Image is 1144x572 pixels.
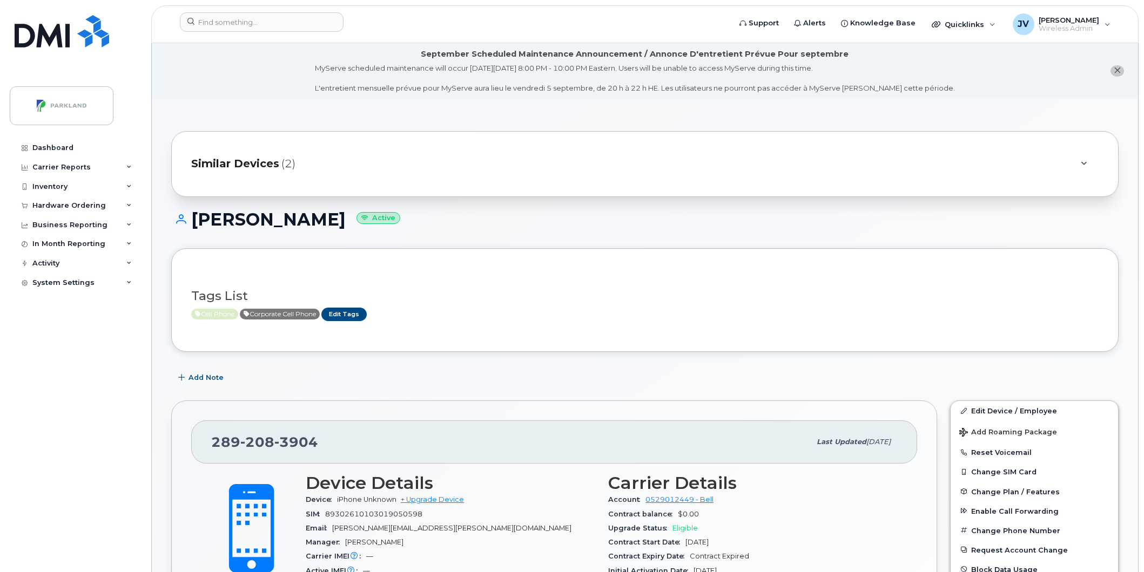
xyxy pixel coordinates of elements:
span: [PERSON_NAME] [345,538,403,546]
span: Eligible [672,524,698,532]
span: [DATE] [866,438,891,446]
span: Change Plan / Features [971,487,1060,495]
span: Last updated [817,438,866,446]
button: close notification [1111,65,1124,77]
h3: Device Details [306,473,595,493]
span: $0.00 [678,510,699,518]
a: 0529012449 - Bell [645,495,714,503]
span: Add Note [189,372,224,383]
button: Add Note [171,368,233,387]
span: Contract Expired [690,552,749,560]
span: Carrier IMEI [306,552,366,560]
span: 3904 [274,434,318,450]
span: iPhone Unknown [337,495,396,503]
span: — [366,552,373,560]
div: MyServe scheduled maintenance will occur [DATE][DATE] 8:00 PM - 10:00 PM Eastern. Users will be u... [315,63,955,93]
a: Edit Tags [321,308,367,321]
span: 289 [211,434,318,450]
div: September Scheduled Maintenance Announcement / Annonce D'entretient Prévue Pour septembre [421,49,849,60]
span: Active [240,309,320,319]
small: Active [356,212,400,224]
span: Device [306,495,337,503]
span: Active [191,309,238,319]
span: Contract Expiry Date [608,552,690,560]
span: (2) [281,156,295,172]
button: Request Account Change [951,540,1118,560]
span: Contract Start Date [608,538,685,546]
span: Similar Devices [191,156,279,172]
a: + Upgrade Device [401,495,464,503]
span: Enable Call Forwarding [971,507,1059,515]
span: Email [306,524,332,532]
span: [DATE] [685,538,709,546]
button: Change Plan / Features [951,482,1118,501]
button: Enable Call Forwarding [951,501,1118,521]
button: Add Roaming Package [951,420,1118,442]
span: [PERSON_NAME][EMAIL_ADDRESS][PERSON_NAME][DOMAIN_NAME] [332,524,571,532]
span: SIM [306,510,325,518]
span: Account [608,495,645,503]
span: Add Roaming Package [959,428,1057,438]
a: Edit Device / Employee [951,401,1118,420]
span: Manager [306,538,345,546]
span: Contract balance [608,510,678,518]
button: Change SIM Card [951,462,1118,481]
h1: [PERSON_NAME] [171,210,1119,229]
button: Change Phone Number [951,521,1118,540]
span: 208 [240,434,274,450]
h3: Carrier Details [608,473,898,493]
span: 89302610103019050598 [325,510,422,518]
span: Upgrade Status [608,524,672,532]
button: Reset Voicemail [951,442,1118,462]
h3: Tags List [191,289,1099,303]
